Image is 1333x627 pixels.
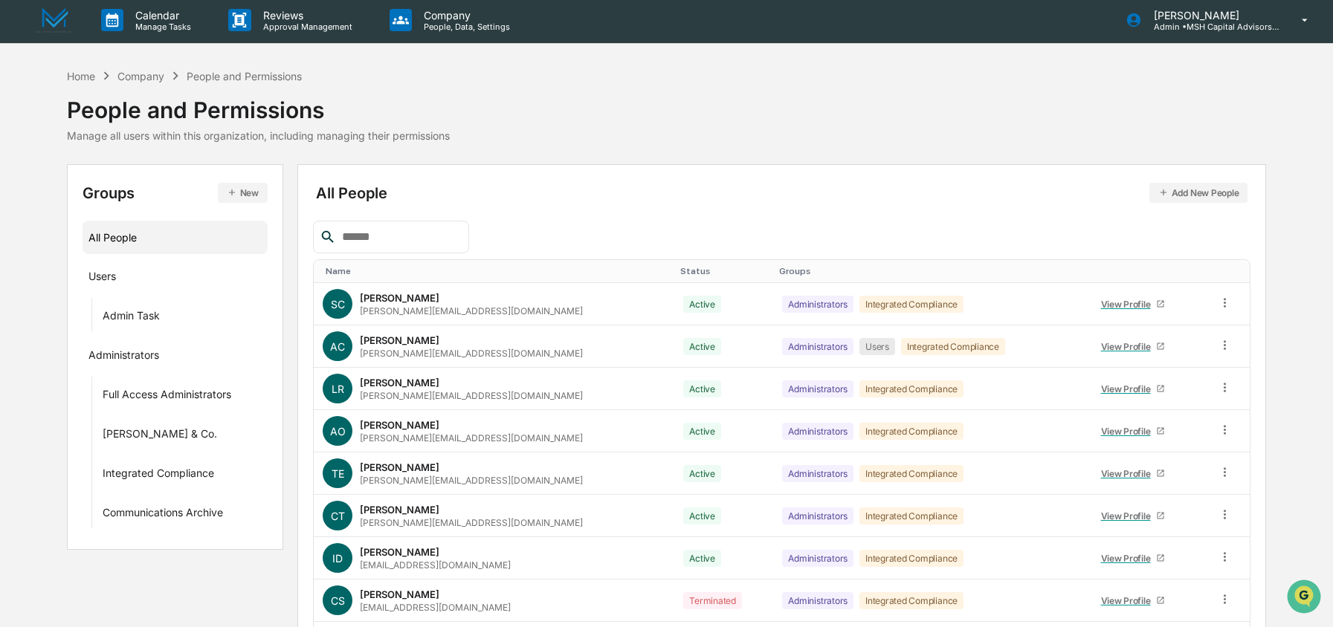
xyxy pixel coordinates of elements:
[187,70,302,82] div: People and Permissions
[67,129,450,142] div: Manage all users within this organization, including managing their permissions
[330,425,346,438] span: AO
[360,305,583,316] div: [PERSON_NAME][EMAIL_ADDRESS][DOMAIN_NAME]
[1149,183,1248,203] button: Add New People
[332,383,344,395] span: LR
[67,85,450,123] div: People and Permissions
[782,296,853,313] div: Administrators
[1094,335,1172,358] a: View Profile
[103,506,223,524] div: Communications Archive
[30,215,94,230] span: Data Lookup
[102,181,190,208] a: 🗄️Attestations
[1101,299,1157,310] div: View Profile
[9,181,102,208] a: 🖐️Preclearance
[67,70,95,82] div: Home
[251,22,360,32] p: Approval Management
[1285,578,1326,618] iframe: Open customer support
[1221,266,1244,276] div: Toggle SortBy
[683,550,721,567] div: Active
[680,266,767,276] div: Toggle SortBy
[412,22,517,32] p: People, Data, Settings
[1101,426,1157,437] div: View Profile
[316,183,1248,203] div: All People
[360,419,439,431] div: [PERSON_NAME]
[859,550,964,567] div: Integrated Compliance
[51,114,244,129] div: Start new chat
[123,187,184,202] span: Attestations
[360,602,511,613] div: [EMAIL_ADDRESS][DOMAIN_NAME]
[103,309,160,327] div: Admin Task
[782,423,853,440] div: Administrators
[330,340,345,353] span: AC
[1101,383,1157,394] div: View Profile
[859,338,895,355] div: Users
[332,552,343,565] span: ID
[253,118,271,136] button: Start new chat
[859,592,964,609] div: Integrated Compliance
[683,338,721,355] div: Active
[683,465,721,482] div: Active
[117,70,164,82] div: Company
[360,348,583,359] div: [PERSON_NAME][EMAIL_ADDRESS][DOMAIN_NAME]
[108,189,120,201] div: 🗄️
[88,348,159,366] div: Administrators
[1094,589,1172,612] a: View Profile
[1101,553,1157,564] div: View Profile
[782,507,853,524] div: Administrators
[901,338,1005,355] div: Integrated Compliance
[331,298,345,311] span: SC
[1091,266,1203,276] div: Toggle SortBy
[779,266,1079,276] div: Toggle SortBy
[859,296,964,313] div: Integrated Compliance
[782,338,853,355] div: Administrators
[88,225,262,250] div: All People
[1094,504,1172,527] a: View Profile
[15,217,27,229] div: 🔎
[218,183,268,203] button: New
[360,588,439,600] div: [PERSON_NAME]
[123,9,199,22] p: Calendar
[683,296,721,313] div: Active
[360,292,439,304] div: [PERSON_NAME]
[36,7,71,33] img: logo
[123,22,199,32] p: Manage Tasks
[782,550,853,567] div: Administrators
[9,209,100,236] a: 🔎Data Lookup
[1094,462,1172,485] a: View Profile
[83,183,268,203] div: Groups
[88,270,116,287] div: Users
[331,594,345,607] span: CS
[683,507,721,524] div: Active
[1142,22,1280,32] p: Admin • MSH Capital Advisors LLC - RIA
[1142,9,1280,22] p: [PERSON_NAME]
[360,461,439,473] div: [PERSON_NAME]
[1094,547,1172,570] a: View Profile
[360,390,583,401] div: [PERSON_NAME][EMAIL_ADDRESS][DOMAIN_NAME]
[1101,595,1157,606] div: View Profile
[360,377,439,389] div: [PERSON_NAME]
[1094,420,1172,443] a: View Profile
[251,9,360,22] p: Reviews
[1094,377,1172,400] a: View Profile
[360,504,439,516] div: [PERSON_NAME]
[859,465,964,482] div: Integrated Compliance
[412,9,517,22] p: Company
[331,510,345,522] span: CT
[859,507,964,524] div: Integrated Compliance
[683,380,721,397] div: Active
[360,432,583,444] div: [PERSON_NAME][EMAIL_ADDRESS][DOMAIN_NAME]
[326,266,668,276] div: Toggle SortBy
[782,465,853,482] div: Administrators
[1101,341,1157,352] div: View Profile
[103,467,214,484] div: Integrated Compliance
[360,334,439,346] div: [PERSON_NAME]
[360,517,583,528] div: [PERSON_NAME][EMAIL_ADDRESS][DOMAIN_NAME]
[683,423,721,440] div: Active
[103,427,217,445] div: [PERSON_NAME] & Co.
[103,388,231,406] div: Full Access Administrators
[15,31,271,55] p: How can we help?
[15,189,27,201] div: 🖐️
[148,252,180,263] span: Pylon
[105,251,180,263] a: Powered byPylon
